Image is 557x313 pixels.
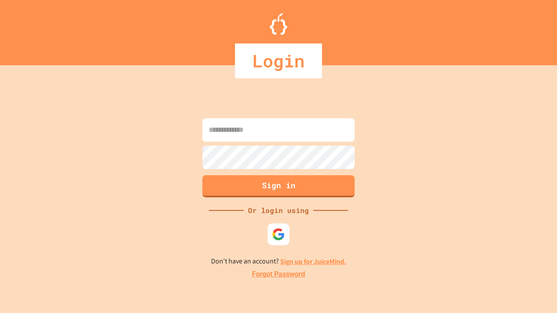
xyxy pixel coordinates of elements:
[270,13,287,35] img: Logo.svg
[211,256,346,267] p: Don't have an account?
[202,175,355,197] button: Sign in
[252,269,305,280] a: Forgot Password
[235,43,322,78] div: Login
[272,228,285,241] img: google-icon.svg
[280,257,346,266] a: Sign up for JuiceMind.
[244,205,313,216] div: Or login using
